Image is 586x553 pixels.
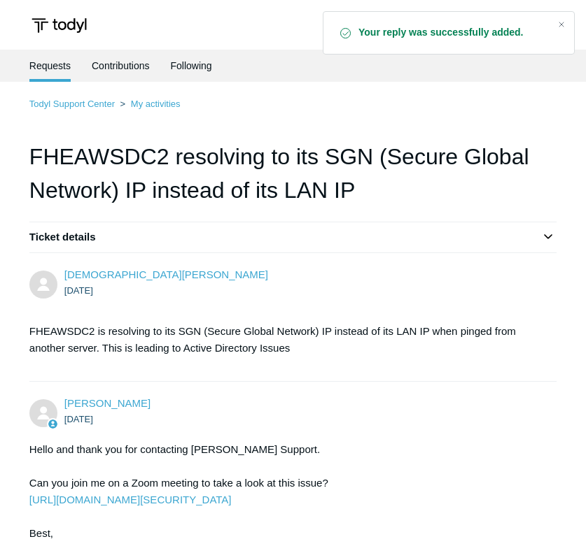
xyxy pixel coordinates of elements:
a: [DEMOGRAPHIC_DATA][PERSON_NAME] [64,268,268,280]
li: My activities [118,99,181,109]
p: FHEAWSDC2 is resolving to its SGN (Secure Global Network) IP instead of its LAN IP when pinged fr... [29,323,543,357]
li: Requests [29,50,71,82]
a: My activities [131,99,181,109]
strong: Your reply was successfully added. [358,26,546,40]
a: [PERSON_NAME] [64,397,151,409]
img: Todyl Support Center Help Center home page [29,13,89,38]
h2: Ticket details [29,229,557,245]
a: [URL][DOMAIN_NAME][SECURITY_DATA] [29,494,232,505]
div: Close [552,15,571,34]
time: 08/12/2025, 10:42 [64,414,93,424]
a: Contributions [92,50,150,82]
a: Todyl Support Center [29,99,115,109]
li: Todyl Support Center [29,99,118,109]
span: Christos Kusmich [64,268,268,280]
a: Following [171,50,212,82]
time: 08/12/2025, 10:21 [64,285,93,296]
h1: FHEAWSDC2 resolving to its SGN (Secure Global Network) IP instead of its LAN IP [29,140,557,207]
span: Kris Haire [64,397,151,409]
